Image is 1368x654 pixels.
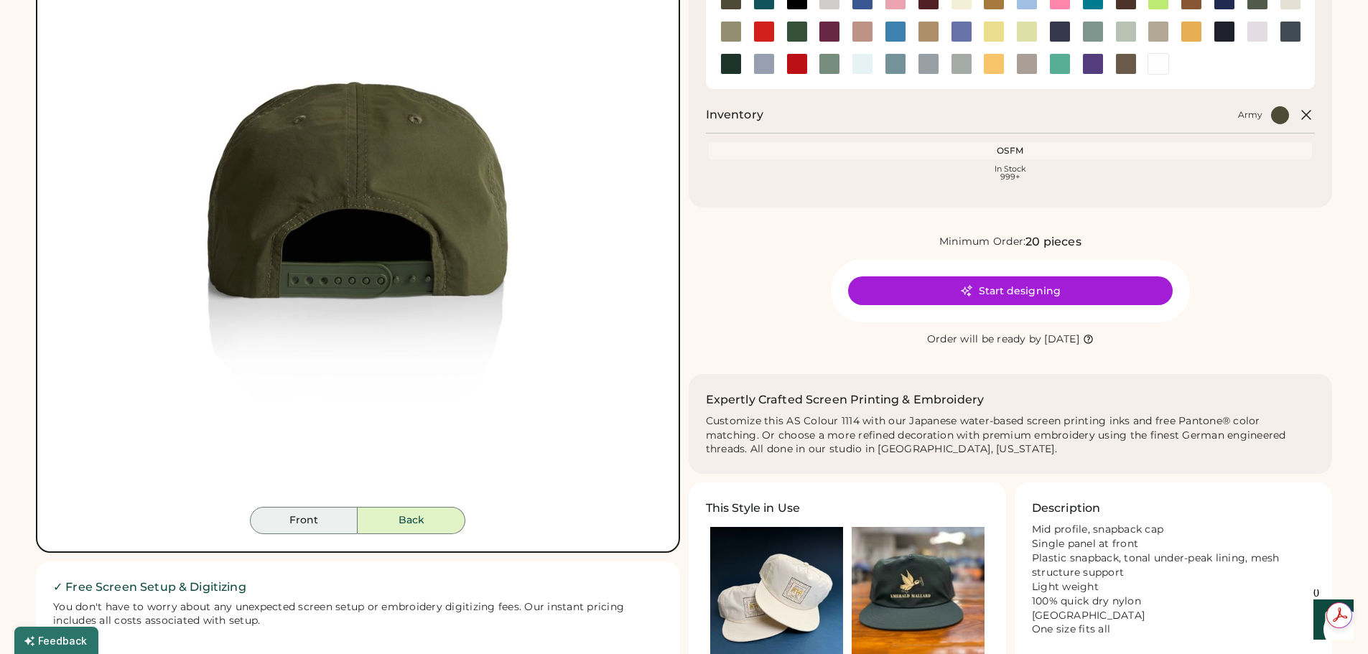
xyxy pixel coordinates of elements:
div: Minimum Order: [939,235,1026,249]
div: [DATE] [1044,332,1079,347]
div: 20 pieces [1025,233,1081,251]
button: Front [250,507,358,534]
div: You don't have to worry about any unexpected screen setup or embroidery digitizing fees. Our inst... [53,600,663,629]
div: OSFM [712,145,1310,157]
button: Back [358,507,465,534]
h2: Inventory [706,106,763,123]
iframe: Front Chat [1300,589,1362,651]
div: Customize this AS Colour 1114 with our Japanese water-based screen printing inks and free Pantone... [706,414,1316,457]
h3: Description [1032,500,1101,517]
button: Start designing [848,276,1173,305]
div: Army [1238,109,1262,121]
div: In Stock 999+ [712,165,1310,181]
h3: This Style in Use [706,500,801,517]
h2: ✓ Free Screen Setup & Digitizing [53,579,663,596]
div: Order will be ready by [927,332,1042,347]
h2: Expertly Crafted Screen Printing & Embroidery [706,391,985,408]
div: Mid profile, snapback cap Single panel at front Plastic snapback, tonal under-peak lining, mesh s... [1032,523,1315,637]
